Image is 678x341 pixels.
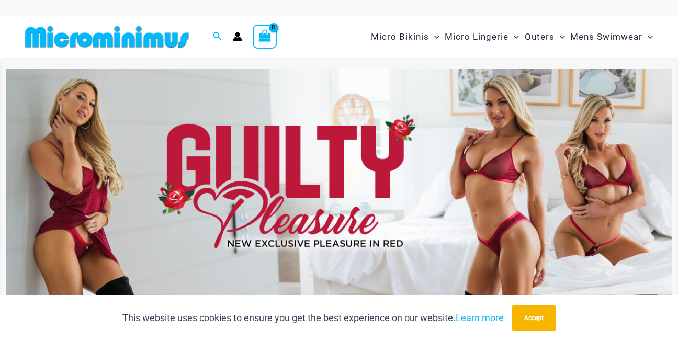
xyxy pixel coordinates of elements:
span: Micro Bikinis [371,24,429,50]
a: OutersMenu ToggleMenu Toggle [522,21,568,53]
span: Menu Toggle [508,24,519,50]
img: MM SHOP LOGO FLAT [21,25,193,49]
button: Accept [512,305,556,331]
span: Outers [525,24,555,50]
nav: Site Navigation [367,19,657,54]
a: Search icon link [213,30,222,43]
a: Account icon link [233,32,242,41]
img: Guilty Pleasures Red Lingerie [6,69,672,295]
span: Menu Toggle [642,24,653,50]
span: Menu Toggle [555,24,565,50]
p: This website uses cookies to ensure you get the best experience on our website. [122,310,504,326]
a: Micro LingerieMenu ToggleMenu Toggle [442,21,522,53]
a: Micro BikinisMenu ToggleMenu Toggle [368,21,442,53]
a: Learn more [456,312,504,323]
a: View Shopping Cart, empty [253,25,277,49]
a: Mens SwimwearMenu ToggleMenu Toggle [568,21,656,53]
span: Micro Lingerie [445,24,508,50]
span: Menu Toggle [429,24,439,50]
span: Mens Swimwear [570,24,642,50]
